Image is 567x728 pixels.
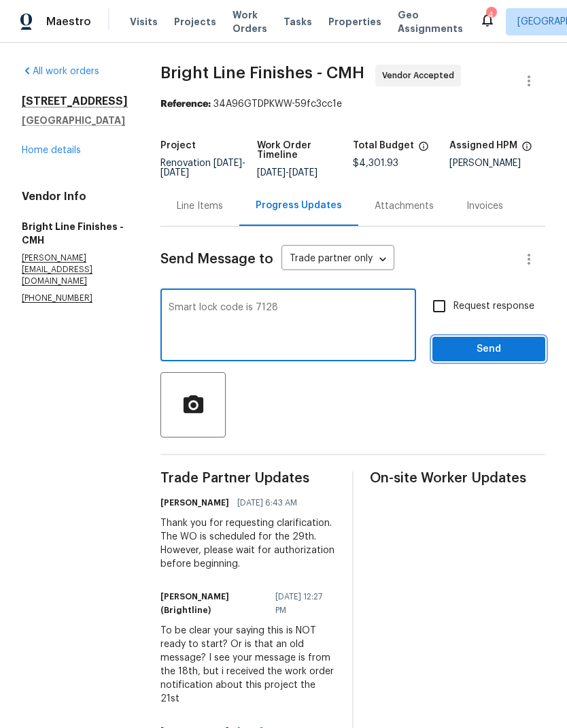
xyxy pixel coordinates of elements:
[328,15,381,29] span: Properties
[22,220,128,247] h5: Bright Line Finishes - CMH
[432,337,545,362] button: Send
[370,471,545,485] span: On-site Worker Updates
[174,15,216,29] span: Projects
[160,496,229,510] h6: [PERSON_NAME]
[160,159,245,178] span: -
[449,141,517,150] h5: Assigned HPM
[486,8,496,22] div: 4
[418,141,429,159] span: The total cost of line items that have been proposed by Opendoor. This sum includes line items th...
[283,17,312,27] span: Tasks
[375,199,434,213] div: Attachments
[281,248,394,271] div: Trade partner only
[353,159,398,168] span: $4,301.93
[160,97,545,111] div: 34A96GTDPKWW-59fc3cc1e
[521,141,532,159] span: The hpm assigned to this work order.
[398,8,463,35] span: Geo Assignments
[160,99,211,109] b: Reference:
[453,299,534,314] span: Request response
[22,190,128,203] h4: Vendor Info
[160,159,245,178] span: Renovation
[22,146,81,155] a: Home details
[275,590,328,617] span: [DATE] 12:27 PM
[443,341,534,358] span: Send
[289,168,317,178] span: [DATE]
[160,141,196,150] h5: Project
[257,168,317,178] span: -
[160,590,267,617] h6: [PERSON_NAME] (Brightline)
[257,141,354,160] h5: Work Order Timeline
[449,159,546,168] div: [PERSON_NAME]
[213,159,242,168] span: [DATE]
[22,67,99,76] a: All work orders
[256,199,342,212] div: Progress Updates
[160,252,273,266] span: Send Message to
[466,199,503,213] div: Invoices
[160,624,336,706] div: To be clear your saying this is NOT ready to start? Or is that an old message? I see your message...
[46,15,91,29] span: Maestro
[160,516,336,571] div: Thank you for requesting clarification. The WO is scheduled for the 29th. However, please wait fo...
[257,168,286,178] span: [DATE]
[353,141,414,150] h5: Total Budget
[130,15,158,29] span: Visits
[233,8,267,35] span: Work Orders
[160,168,189,178] span: [DATE]
[160,471,336,485] span: Trade Partner Updates
[169,303,408,350] textarea: Smart lock code is 7128
[160,65,364,81] span: Bright Line Finishes - CMH
[382,69,460,82] span: Vendor Accepted
[177,199,223,213] div: Line Items
[237,496,297,510] span: [DATE] 6:43 AM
